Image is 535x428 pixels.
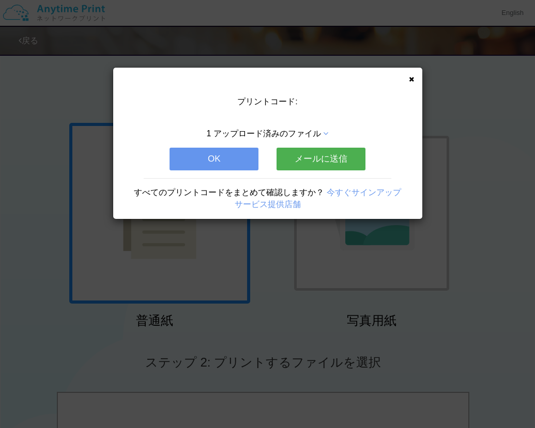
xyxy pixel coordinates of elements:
span: すべてのプリントコードをまとめて確認しますか？ [134,188,324,197]
span: 1 アップロード済みのファイル [207,129,321,138]
a: 今すぐサインアップ [327,188,401,197]
span: プリントコード: [237,97,297,106]
button: メールに送信 [277,148,365,170]
a: サービス提供店舗 [235,200,301,209]
button: OK [170,148,258,170]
